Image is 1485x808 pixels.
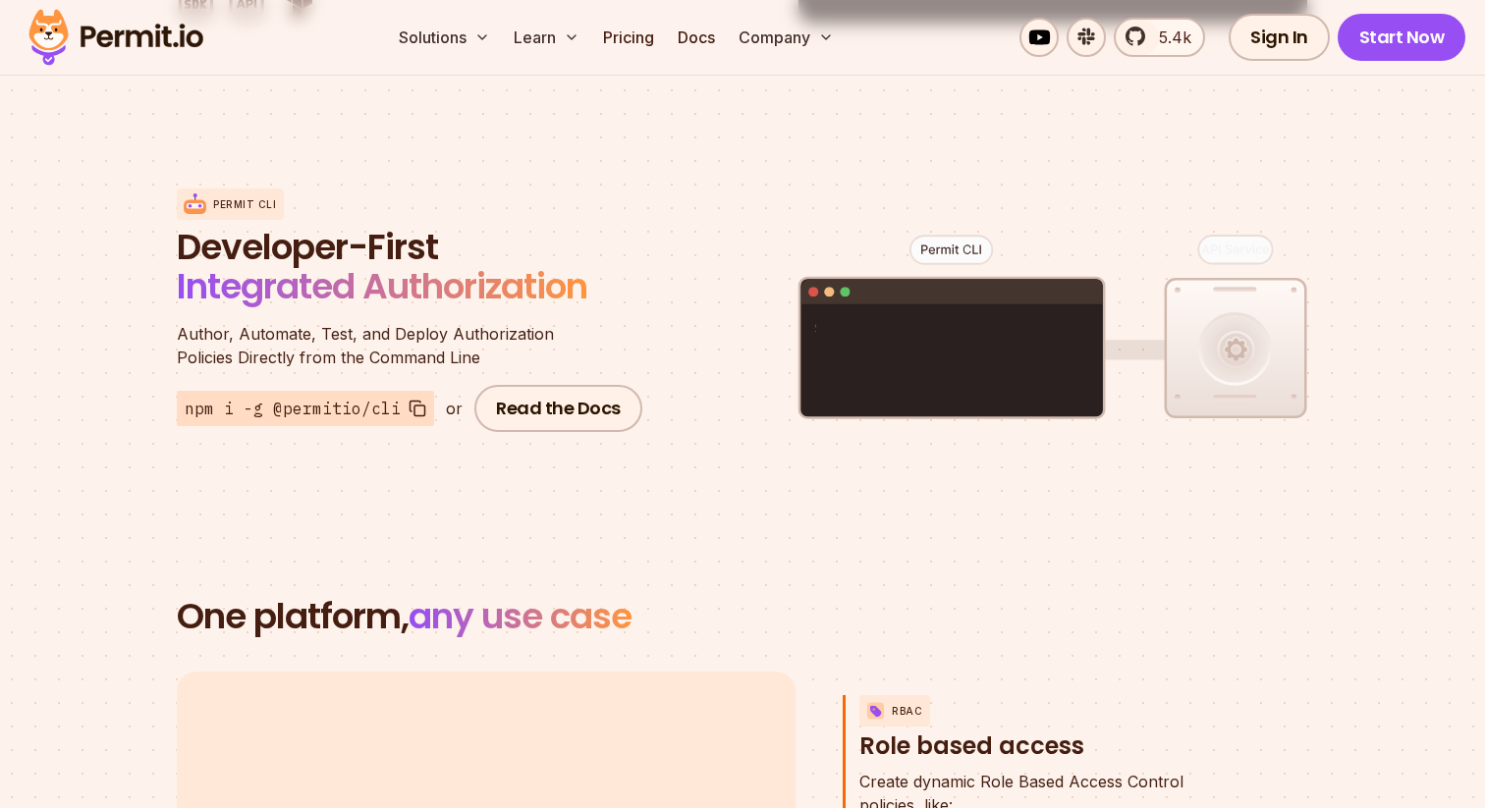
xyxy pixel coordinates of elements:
img: Permit logo [20,4,212,71]
p: Policies Directly from the Command Line [177,322,648,369]
a: Start Now [1338,14,1466,61]
button: Learn [506,18,587,57]
span: npm i -g @permitio/cli [185,397,401,420]
a: Docs [670,18,723,57]
span: Create dynamic Role Based Access Control [859,770,1183,793]
a: Read the Docs [474,385,642,432]
button: Company [731,18,842,57]
button: Solutions [391,18,498,57]
a: 5.4k [1114,18,1205,57]
a: Pricing [595,18,662,57]
a: Sign In [1229,14,1330,61]
span: Developer-First [177,228,648,267]
span: Integrated Authorization [177,261,587,311]
p: Permit CLI [213,197,276,212]
span: 5.4k [1147,26,1191,49]
div: or [446,397,463,420]
h2: One platform, [177,597,1308,636]
span: any use case [409,591,632,641]
span: Author, Automate, Test, and Deploy Authorization [177,322,648,346]
button: npm i -g @permitio/cli [177,391,434,426]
